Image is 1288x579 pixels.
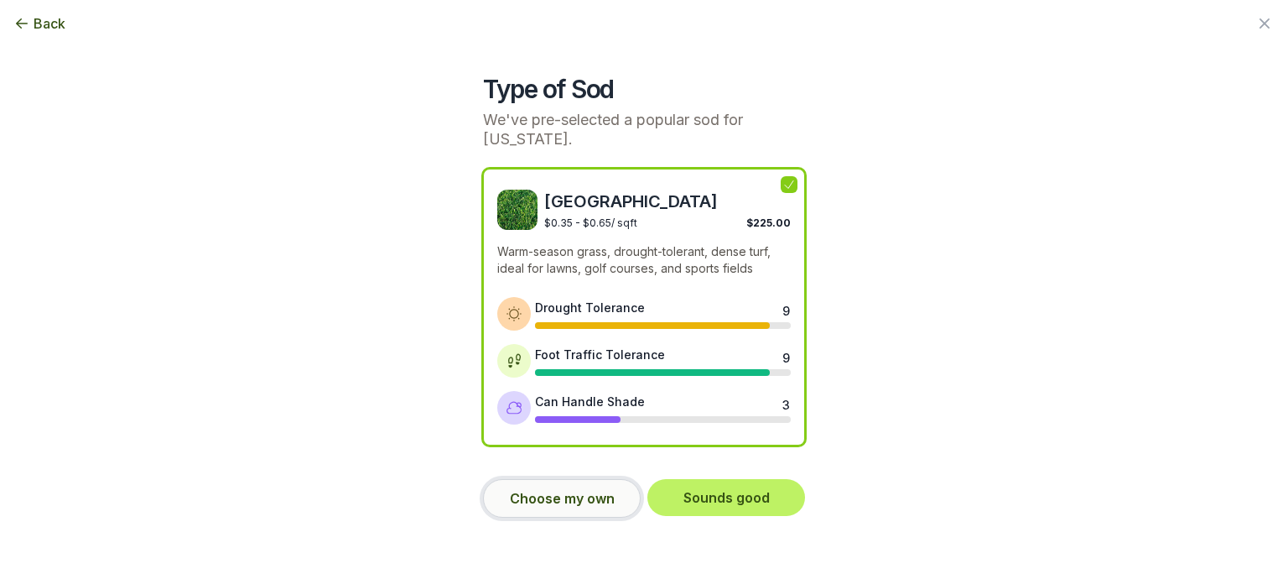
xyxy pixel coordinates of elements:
div: Can Handle Shade [535,393,645,410]
p: We've pre-selected a popular sod for [US_STATE]. [483,111,805,149]
img: Shade tolerance icon [506,399,522,416]
div: 3 [782,396,789,409]
button: Choose my own [483,479,641,518]
div: 9 [782,349,789,363]
div: 9 [782,302,789,316]
span: $0.35 - $0.65 / sqft [544,216,637,229]
img: Bermuda sod image [497,190,538,230]
span: $225.00 [746,216,791,229]
span: [GEOGRAPHIC_DATA] [544,190,791,213]
img: Drought tolerance icon [506,305,522,322]
img: Foot traffic tolerance icon [506,352,522,369]
span: Back [34,13,65,34]
h2: Type of Sod [483,74,805,104]
button: Sounds good [647,479,805,516]
button: Back [13,13,65,34]
div: Drought Tolerance [535,299,645,316]
div: Foot Traffic Tolerance [535,346,665,363]
p: Warm-season grass, drought-tolerant, dense turf, ideal for lawns, golf courses, and sports fields [497,243,791,277]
